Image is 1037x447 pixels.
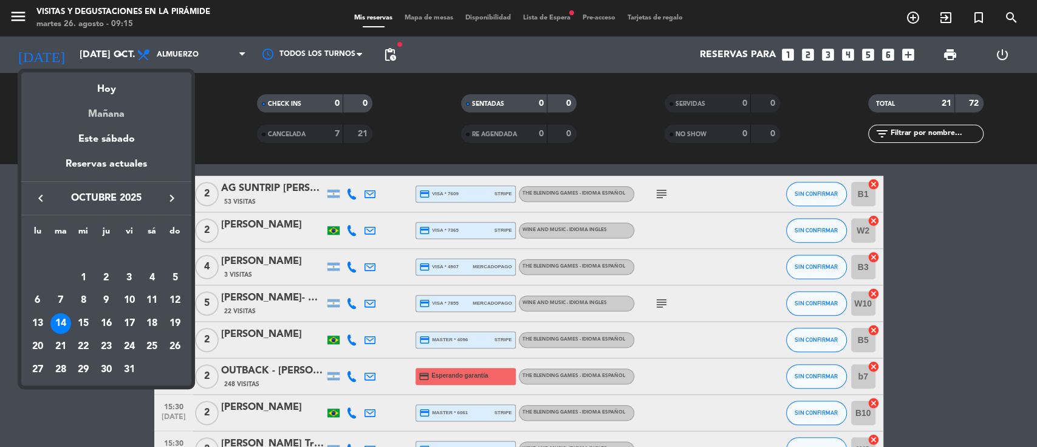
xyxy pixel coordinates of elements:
th: sábado [141,224,164,243]
div: 14 [50,313,71,334]
td: 2 de octubre de 2025 [95,266,118,289]
div: 30 [96,359,117,380]
div: 11 [142,291,162,311]
td: 19 de octubre de 2025 [163,312,187,335]
div: 10 [119,291,140,311]
div: Mañana [21,97,191,122]
i: keyboard_arrow_left [33,191,48,206]
div: 8 [73,291,94,311]
div: 17 [119,313,140,334]
td: 14 de octubre de 2025 [49,312,72,335]
div: 12 [165,291,185,311]
td: 26 de octubre de 2025 [163,335,187,358]
td: 17 de octubre de 2025 [118,312,141,335]
div: 15 [73,313,94,334]
td: 22 de octubre de 2025 [72,335,95,358]
td: 8 de octubre de 2025 [72,289,95,313]
div: 7 [50,291,71,311]
div: 22 [73,336,94,357]
div: 4 [142,268,162,288]
td: 10 de octubre de 2025 [118,289,141,313]
th: domingo [163,224,187,243]
td: 23 de octubre de 2025 [95,335,118,358]
td: 3 de octubre de 2025 [118,266,141,289]
div: 28 [50,359,71,380]
button: keyboard_arrow_right [161,190,183,206]
th: jueves [95,224,118,243]
div: Este sábado [21,122,191,156]
div: 23 [96,336,117,357]
td: 24 de octubre de 2025 [118,335,141,358]
div: 9 [96,291,117,311]
td: 28 de octubre de 2025 [49,358,72,381]
td: 11 de octubre de 2025 [141,289,164,313]
td: 9 de octubre de 2025 [95,289,118,313]
div: 3 [119,268,140,288]
div: 21 [50,336,71,357]
td: 31 de octubre de 2025 [118,358,141,381]
div: 19 [165,313,185,334]
div: 24 [119,336,140,357]
td: 16 de octubre de 2025 [95,312,118,335]
td: 6 de octubre de 2025 [26,289,49,313]
div: Hoy [21,72,191,97]
div: 6 [27,291,48,311]
div: 31 [119,359,140,380]
th: miércoles [72,224,95,243]
td: 21 de octubre de 2025 [49,335,72,358]
div: 25 [142,336,162,357]
td: 20 de octubre de 2025 [26,335,49,358]
div: 2 [96,268,117,288]
td: 30 de octubre de 2025 [95,358,118,381]
td: OCT. [26,243,187,266]
td: 18 de octubre de 2025 [141,312,164,335]
div: 13 [27,313,48,334]
span: octubre 2025 [52,190,161,206]
div: 16 [96,313,117,334]
button: keyboard_arrow_left [30,190,52,206]
td: 25 de octubre de 2025 [141,335,164,358]
div: Reservas actuales [21,156,191,181]
td: 4 de octubre de 2025 [141,266,164,289]
th: lunes [26,224,49,243]
td: 29 de octubre de 2025 [72,358,95,381]
div: 27 [27,359,48,380]
td: 12 de octubre de 2025 [163,289,187,313]
td: 1 de octubre de 2025 [72,266,95,289]
td: 7 de octubre de 2025 [49,289,72,313]
div: 1 [73,268,94,288]
td: 13 de octubre de 2025 [26,312,49,335]
td: 5 de octubre de 2025 [163,266,187,289]
th: viernes [118,224,141,243]
td: 27 de octubre de 2025 [26,358,49,381]
div: 29 [73,359,94,380]
div: 18 [142,313,162,334]
div: 5 [165,268,185,288]
td: 15 de octubre de 2025 [72,312,95,335]
div: 26 [165,336,185,357]
th: martes [49,224,72,243]
i: keyboard_arrow_right [165,191,179,206]
div: 20 [27,336,48,357]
